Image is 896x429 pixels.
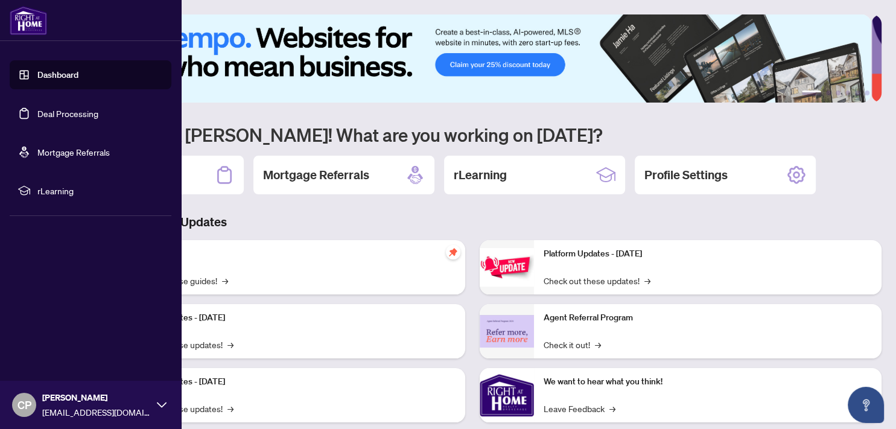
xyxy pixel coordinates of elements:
span: → [227,338,234,351]
span: → [644,274,650,287]
p: Platform Updates - [DATE] [127,311,456,325]
button: 1 [802,91,821,95]
a: Check out these updates!→ [544,274,650,287]
p: Platform Updates - [DATE] [544,247,872,261]
h1: Welcome back [PERSON_NAME]! What are you working on [DATE]? [63,123,882,146]
p: We want to hear what you think! [544,375,872,389]
span: CP [17,396,31,413]
h2: rLearning [454,167,507,183]
a: Leave Feedback→ [544,402,615,415]
img: Agent Referral Program [480,315,534,348]
span: pushpin [446,245,460,259]
h3: Brokerage & Industry Updates [63,214,882,230]
button: 5 [855,91,860,95]
img: We want to hear what you think! [480,368,534,422]
span: [EMAIL_ADDRESS][DOMAIN_NAME] [42,405,151,419]
p: Agent Referral Program [544,311,872,325]
button: 2 [826,91,831,95]
p: Platform Updates - [DATE] [127,375,456,389]
a: Deal Processing [37,108,98,119]
p: Self-Help [127,247,456,261]
img: Slide 0 [63,14,871,103]
img: logo [10,6,47,35]
a: Mortgage Referrals [37,147,110,157]
span: rLearning [37,184,163,197]
span: → [595,338,601,351]
button: 4 [845,91,850,95]
button: 3 [836,91,840,95]
h2: Mortgage Referrals [263,167,369,183]
a: Check it out!→ [544,338,601,351]
button: Open asap [848,387,884,423]
a: Dashboard [37,69,78,80]
span: → [222,274,228,287]
span: → [227,402,234,415]
h2: Profile Settings [644,167,728,183]
span: → [609,402,615,415]
button: 6 [865,91,869,95]
img: Platform Updates - June 23, 2025 [480,248,534,286]
span: [PERSON_NAME] [42,391,151,404]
